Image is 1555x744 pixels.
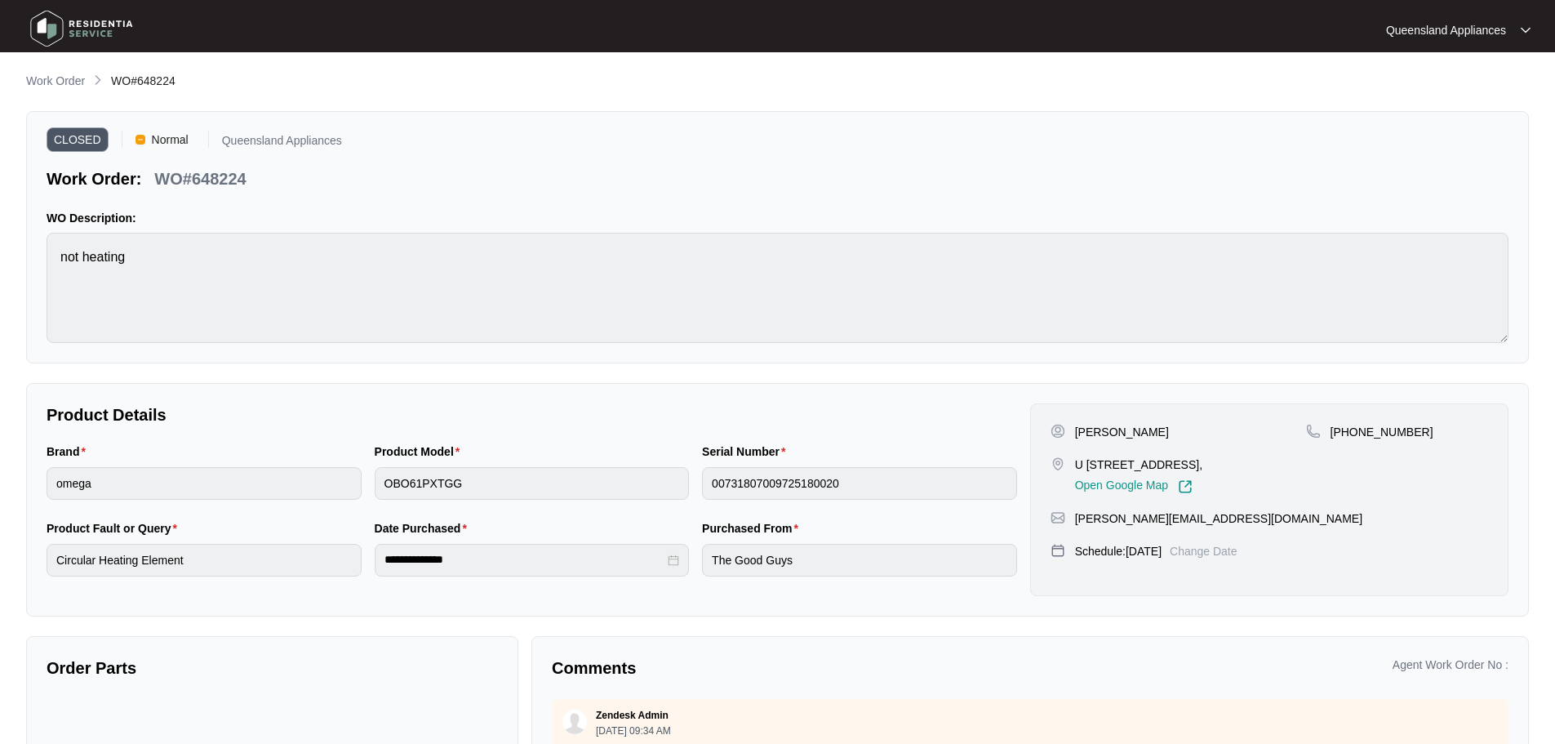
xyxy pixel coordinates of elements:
[1051,424,1065,439] img: user-pin
[1075,510,1362,527] p: [PERSON_NAME][EMAIL_ADDRESS][DOMAIN_NAME]
[562,710,587,734] img: user.svg
[47,544,362,577] input: Product Fault or Query
[596,726,671,736] p: [DATE] 09:34 AM
[47,167,141,190] p: Work Order:
[91,74,104,87] img: chevron-right
[47,467,362,500] input: Brand
[375,467,690,500] input: Product Model
[1521,26,1531,34] img: dropdown arrow
[47,233,1508,343] textarea: not heating
[222,135,342,152] p: Queensland Appliances
[47,520,184,537] label: Product Fault or Query
[702,520,805,537] label: Purchased From
[1393,657,1508,673] p: Agent Work Order No :
[1178,479,1193,494] img: Link-External
[145,127,195,152] span: Normal
[1051,510,1065,525] img: map-pin
[375,443,467,460] label: Product Model
[136,135,145,145] img: Vercel Logo
[1075,457,1202,473] p: U [STREET_ADDRESS],
[1386,22,1506,38] p: Queensland Appliances
[47,127,109,152] span: CLOSED
[154,167,246,190] p: WO#648224
[23,73,88,91] a: Work Order
[702,467,1017,500] input: Serial Number
[1051,543,1065,558] img: map-pin
[47,210,1508,226] p: WO Description:
[47,657,498,679] p: Order Parts
[24,4,139,53] img: residentia service logo
[47,403,1017,426] p: Product Details
[1331,424,1433,440] p: [PHONE_NUMBER]
[1170,543,1237,559] p: Change Date
[384,551,665,568] input: Date Purchased
[702,443,792,460] label: Serial Number
[26,73,85,89] p: Work Order
[1075,543,1162,559] p: Schedule: [DATE]
[1075,424,1169,440] p: [PERSON_NAME]
[596,709,669,722] p: Zendesk Admin
[375,520,473,537] label: Date Purchased
[1075,479,1193,494] a: Open Google Map
[1051,457,1065,471] img: map-pin
[47,443,92,460] label: Brand
[111,74,175,87] span: WO#648224
[1306,424,1321,439] img: map-pin
[552,657,1019,679] p: Comments
[702,544,1017,577] input: Purchased From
